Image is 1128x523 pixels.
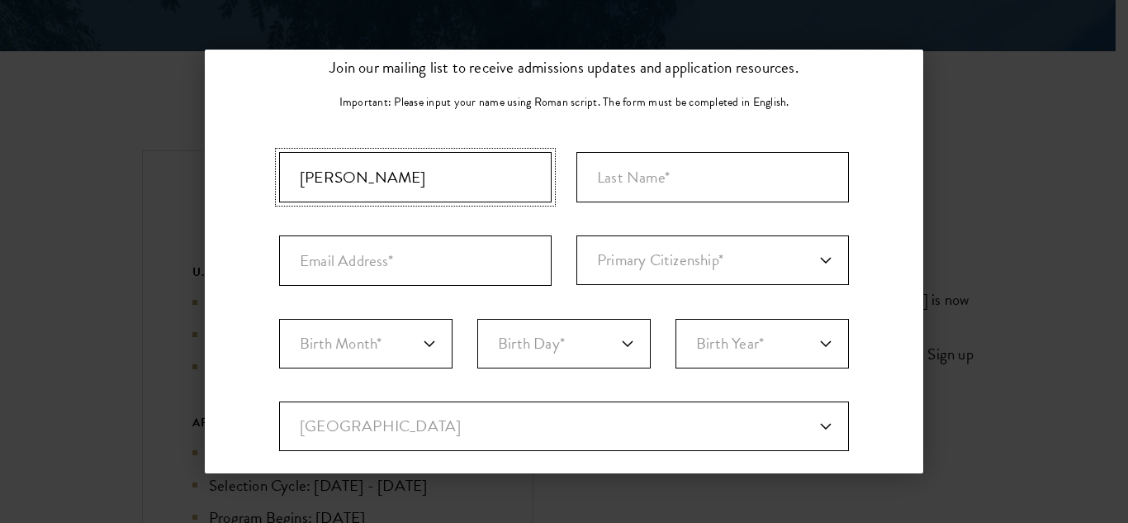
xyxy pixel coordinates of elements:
[576,152,849,202] input: Last Name*
[477,319,651,368] select: Day
[279,319,849,402] div: Birthdate*
[576,152,849,202] div: Last Name (Family Name)*
[329,54,799,81] p: Join our mailing list to receive admissions updates and application resources.
[279,319,453,368] select: Month
[576,235,849,286] div: Primary Citizenship*
[675,319,849,368] select: Year
[279,152,552,202] input: First Name*
[279,235,552,286] input: Email Address*
[339,93,789,111] p: Important: Please input your name using Roman script. The form must be completed in English.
